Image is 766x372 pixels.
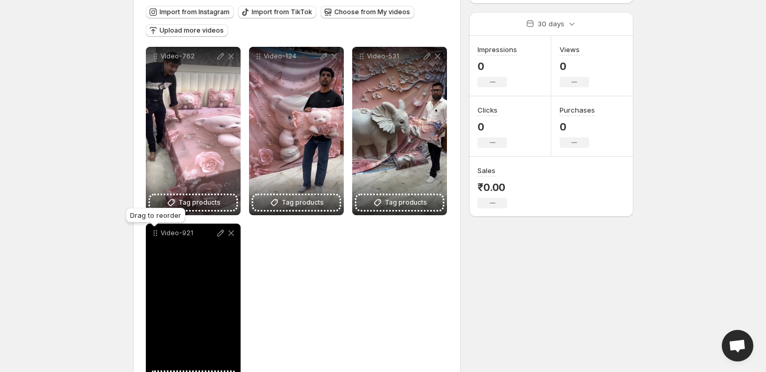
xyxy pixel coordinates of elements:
[146,47,241,215] div: Video-762Tag products
[477,44,517,55] h3: Impressions
[160,26,224,35] span: Upload more videos
[477,120,507,133] p: 0
[722,330,753,361] div: Open chat
[249,47,344,215] div: Video-124Tag products
[264,52,319,61] p: Video-124
[477,165,495,176] h3: Sales
[560,120,595,133] p: 0
[477,181,507,194] p: ₹0.00
[538,18,564,29] p: 30 days
[150,195,236,210] button: Tag products
[352,47,447,215] div: Video-531Tag products
[161,52,215,61] p: Video-762
[560,60,589,73] p: 0
[146,24,228,37] button: Upload more videos
[321,6,414,18] button: Choose from My videos
[560,105,595,115] h3: Purchases
[356,195,443,210] button: Tag products
[334,8,410,16] span: Choose from My videos
[253,195,340,210] button: Tag products
[477,105,498,115] h3: Clicks
[560,44,580,55] h3: Views
[178,197,221,208] span: Tag products
[146,6,234,18] button: Import from Instagram
[160,8,230,16] span: Import from Instagram
[252,8,312,16] span: Import from TikTok
[161,229,215,237] p: Video-921
[367,52,422,61] p: Video-531
[385,197,427,208] span: Tag products
[477,60,517,73] p: 0
[238,6,316,18] button: Import from TikTok
[282,197,324,208] span: Tag products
